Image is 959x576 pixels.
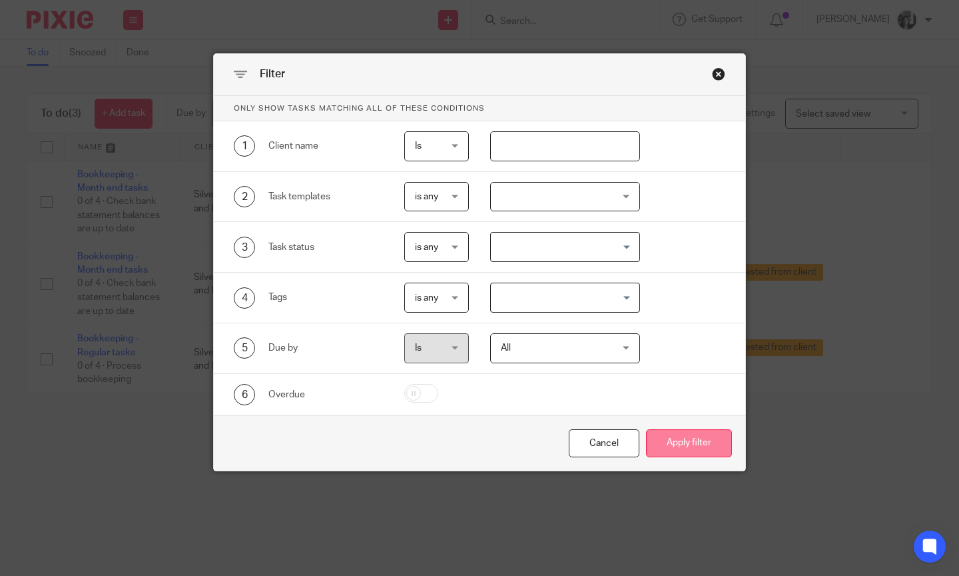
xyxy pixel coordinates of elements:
[234,337,255,359] div: 5
[260,69,285,79] span: Filter
[492,235,632,259] input: Search for option
[234,237,255,258] div: 3
[415,293,438,303] span: is any
[712,67,725,81] div: Close this dialog window
[415,243,438,252] span: is any
[214,96,745,121] p: Only show tasks matching all of these conditions
[268,241,384,254] div: Task status
[234,186,255,207] div: 2
[415,141,422,151] span: Is
[501,343,511,353] span: All
[268,291,384,304] div: Tags
[268,139,384,153] div: Client name
[234,135,255,157] div: 1
[415,343,422,353] span: Is
[646,429,732,458] button: Apply filter
[569,429,639,458] div: Close this dialog window
[234,287,255,309] div: 4
[490,283,640,313] div: Search for option
[415,192,438,201] span: is any
[490,232,640,262] div: Search for option
[268,341,384,355] div: Due by
[268,388,384,401] div: Overdue
[234,384,255,405] div: 6
[492,286,632,309] input: Search for option
[268,190,384,203] div: Task templates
